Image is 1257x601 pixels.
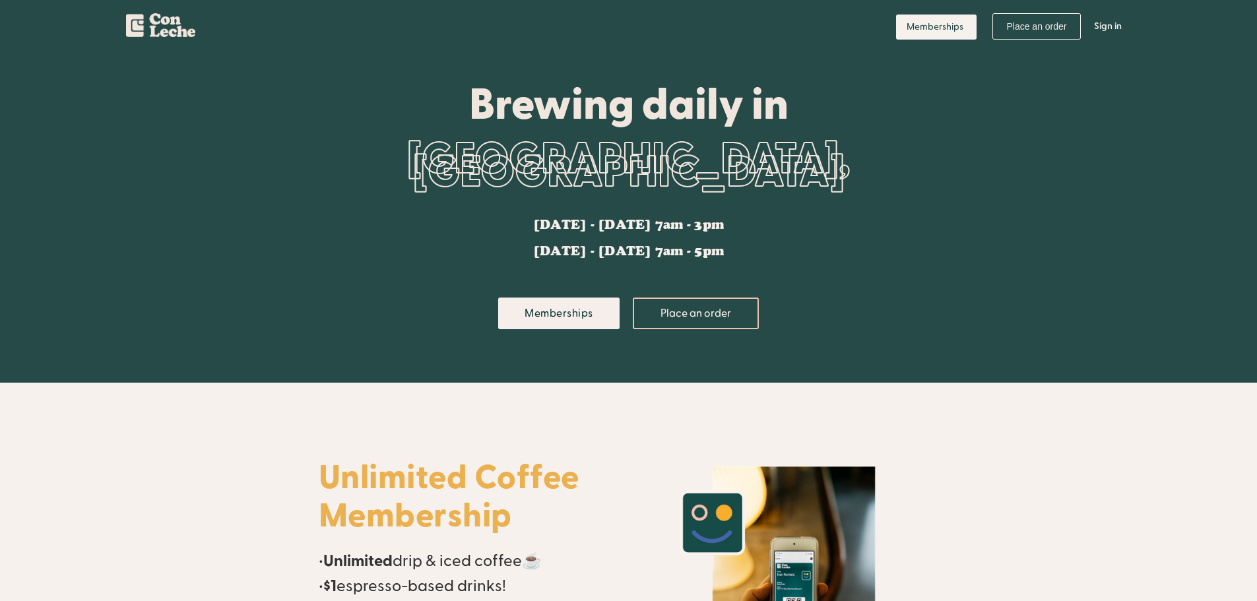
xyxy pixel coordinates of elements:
[896,15,977,40] a: Memberships
[1084,7,1132,46] a: Sign in
[319,459,616,536] h1: Unlimited Coffee Membership
[323,551,393,571] strong: Unlimited
[323,576,337,596] strong: $1
[633,298,759,329] a: Place an order
[319,80,939,127] div: Brewing daily in
[992,13,1080,40] a: Place an order
[533,218,724,258] div: [DATE] - [DATE] 7am - 3pm [DATE] - [DATE] 7am - 5pm
[498,298,620,329] a: Memberships
[319,127,939,206] div: [GEOGRAPHIC_DATA], [GEOGRAPHIC_DATA]
[126,7,195,42] a: home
